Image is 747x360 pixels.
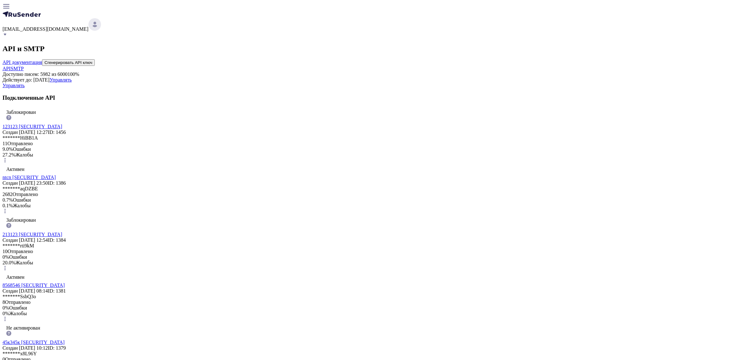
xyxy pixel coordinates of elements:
[3,60,42,65] a: API документация
[3,77,50,82] span: Действует до: [DATE]
[48,130,66,135] span: ID: 1456
[5,299,30,305] span: Отправлено
[3,83,25,88] a: Управлять
[42,59,95,66] button: Сгенерировать API ключ
[20,135,38,140] span: HiBB1A
[3,180,48,186] span: Создан [DATE] 23:50
[3,130,48,135] span: Создан [DATE] 12:27
[9,254,27,260] span: Ошибки
[3,152,15,157] span: 27.2%
[3,249,8,254] span: 10
[6,109,36,115] span: Заблокирован
[13,197,31,203] span: Ошибки
[48,180,66,186] span: ID: 1386
[6,217,36,223] span: Заблокирован
[15,152,33,157] span: Жалобы
[8,249,33,254] span: Отправлено
[3,299,5,305] span: 8
[9,311,27,316] span: Жалобы
[15,260,33,265] span: Жалобы
[50,77,72,82] a: Управлять
[3,71,67,77] span: Доступно писем: 5982 из 6000
[6,167,24,172] span: Активен
[48,345,66,351] span: ID: 1379
[20,294,36,299] span: SsbQ3o
[13,203,30,208] span: Жалобы
[20,186,38,191] span: aqDZBE
[3,254,9,260] span: 0%
[3,260,15,265] span: 20.0%
[3,305,9,310] span: 0%
[13,146,31,152] span: Ошибки
[3,45,744,53] h2: API и SMTP
[6,274,24,280] span: Активен
[3,26,88,32] span: [EMAIL_ADDRESS][DOMAIN_NAME]
[48,288,66,294] span: ID: 1381
[3,124,62,129] a: 123123 [SECURITY_DATA]
[48,237,66,243] span: ID: 1384
[6,325,40,331] span: Не активирован
[3,141,7,146] span: 11
[3,66,11,71] a: API
[3,237,48,243] span: Создан [DATE] 12:54
[3,288,48,294] span: Создан [DATE] 08:14
[67,71,79,77] span: 100%
[11,66,24,71] a: SMTP
[3,345,48,351] span: Создан [DATE] 10:12
[3,340,65,345] a: 45к345к [SECURITY_DATA]
[9,305,27,310] span: Ошибки
[3,203,13,208] span: 0.1%
[3,192,13,197] span: 2682
[7,141,33,146] span: Отправлено
[20,351,37,356] span: x8L96Y
[3,94,744,101] h3: Подключенные API
[3,232,62,237] a: 213123 [SECURITY_DATA]
[3,197,13,203] span: 0.7%
[20,243,34,248] span: rti9kM
[13,192,38,197] span: Отправлено
[3,311,9,316] span: 0%
[3,175,56,180] a: ntcn [SECURITY_DATA]
[3,146,13,152] span: 9.0%
[3,283,65,288] a: 8568546 [SECURITY_DATA]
